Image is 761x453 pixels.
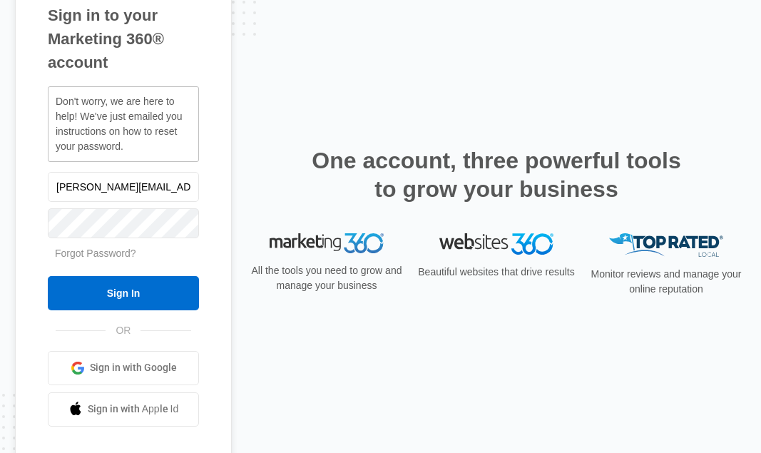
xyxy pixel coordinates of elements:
h2: One account, three powerful tools to grow your business [307,146,685,203]
p: All the tools you need to grow and manage your business [247,263,407,293]
span: OR [106,323,141,338]
img: Top Rated Local [609,233,723,257]
a: Sign in with Google [48,351,199,385]
img: Marketing 360 [270,233,384,253]
span: Sign in with Apple Id [88,402,179,417]
span: Sign in with Google [90,360,177,375]
p: Beautiful websites that drive results [417,265,576,280]
input: Sign In [48,276,199,310]
img: Websites 360 [439,233,553,254]
input: Email [48,172,199,202]
a: Forgot Password? [55,248,136,259]
a: Sign in with Apple Id [48,392,199,427]
span: Don't worry, we are here to help! We've just emailed you instructions on how to reset your password. [56,96,183,152]
p: Monitor reviews and manage your online reputation [586,267,746,297]
h1: Sign in to your Marketing 360® account [48,4,199,74]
